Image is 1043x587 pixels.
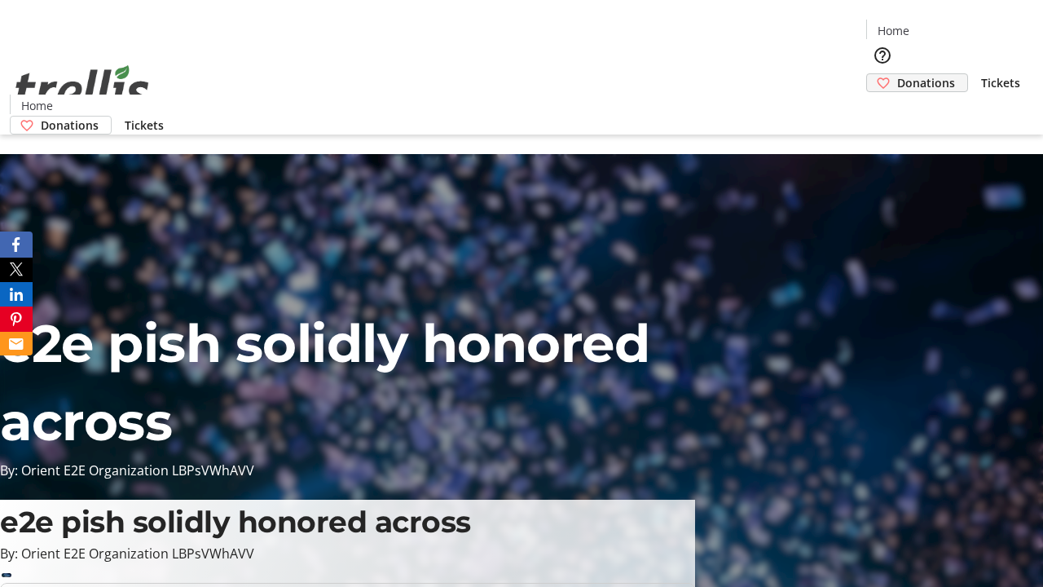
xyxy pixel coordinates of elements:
span: Donations [41,117,99,134]
a: Home [867,22,919,39]
a: Donations [866,73,968,92]
a: Tickets [968,74,1033,91]
span: Home [21,97,53,114]
span: Tickets [125,117,164,134]
span: Home [878,22,909,39]
button: Cart [866,92,899,125]
span: Donations [897,74,955,91]
img: Orient E2E Organization LBPsVWhAVV's Logo [10,47,155,129]
button: Help [866,39,899,72]
span: Tickets [981,74,1020,91]
a: Donations [10,116,112,135]
a: Home [11,97,63,114]
a: Tickets [112,117,177,134]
